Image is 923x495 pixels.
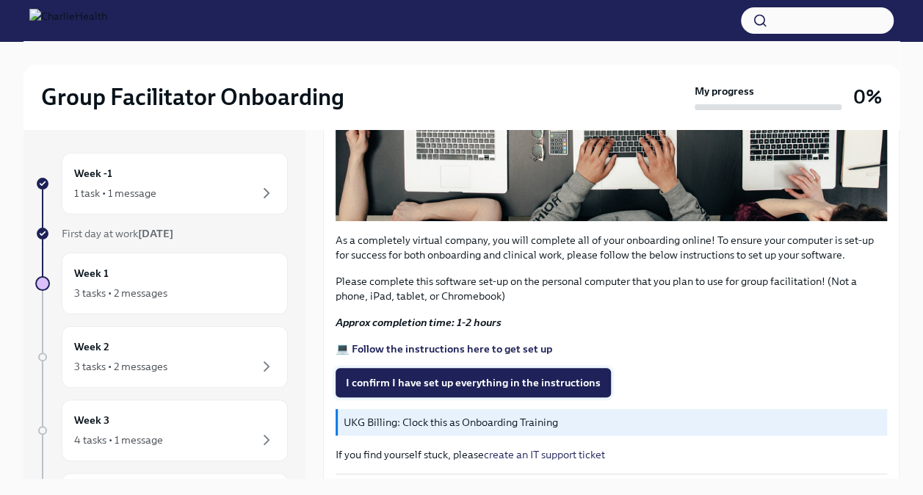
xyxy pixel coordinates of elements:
a: Week 13 tasks • 2 messages [35,253,288,314]
h6: Week 2 [74,339,109,355]
a: Week 23 tasks • 2 messages [35,326,288,388]
h6: Week 3 [74,412,109,428]
strong: [DATE] [138,227,173,240]
h3: 0% [853,84,882,110]
img: CharlieHealth [29,9,107,32]
a: Week 34 tasks • 1 message [35,400,288,461]
span: I confirm I have set up everything in the instructions [346,375,601,390]
span: First day at work [62,227,173,240]
div: 3 tasks • 2 messages [74,359,167,374]
h2: Group Facilitator Onboarding [41,82,344,112]
a: create an IT support ticket [484,448,605,461]
a: First day at work[DATE] [35,226,288,241]
p: As a completely virtual company, you will complete all of your onboarding online! To ensure your ... [336,233,887,262]
button: I confirm I have set up everything in the instructions [336,368,611,397]
p: If you find yourself stuck, please [336,447,887,462]
div: 1 task • 1 message [74,186,156,200]
h6: Week -1 [74,165,112,181]
a: 💻 Follow the instructions here to get set up [336,342,552,355]
strong: Approx completion time: 1-2 hours [336,316,502,329]
div: 3 tasks • 2 messages [74,286,167,300]
strong: My progress [695,84,754,98]
p: Please complete this software set-up on the personal computer that you plan to use for group faci... [336,274,887,303]
p: UKG Billing: Clock this as Onboarding Training [344,415,881,430]
a: Week -11 task • 1 message [35,153,288,214]
h6: Week 1 [74,265,109,281]
div: 4 tasks • 1 message [74,433,163,447]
